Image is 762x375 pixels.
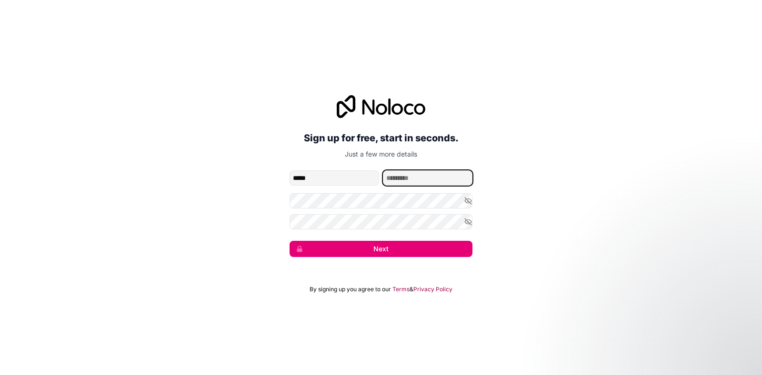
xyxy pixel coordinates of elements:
[310,286,391,293] span: By signing up you agree to our
[290,149,472,159] p: Just a few more details
[571,304,762,370] iframe: Intercom notifications message
[290,193,472,208] input: Password
[290,170,379,186] input: given-name
[383,170,472,186] input: family-name
[392,286,410,293] a: Terms
[290,241,472,257] button: Next
[290,214,472,229] input: Confirm password
[410,286,413,293] span: &
[290,129,472,147] h2: Sign up for free, start in seconds.
[413,286,452,293] a: Privacy Policy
